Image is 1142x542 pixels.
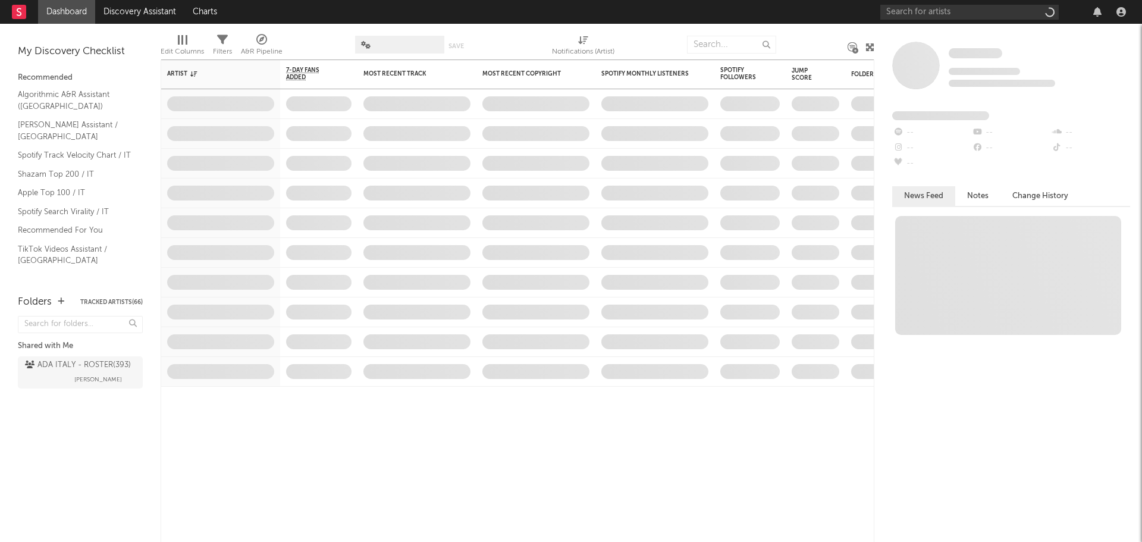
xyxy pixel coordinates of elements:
button: Notes [955,186,1000,206]
div: ADA ITALY - ROSTER ( 393 ) [25,358,131,372]
a: ADA ITALY - ROSTER(393)[PERSON_NAME] [18,356,143,389]
a: Shazam Top 200 / IT [18,168,131,181]
div: -- [892,156,971,171]
a: Spotify Search Virality / IT [18,205,131,218]
div: -- [971,125,1050,140]
div: -- [971,140,1050,156]
div: A&R Pipeline [241,30,283,64]
span: 0 fans last week [949,80,1055,87]
div: Folders [851,71,940,78]
button: Save [448,43,464,49]
a: [PERSON_NAME] Assistant / [GEOGRAPHIC_DATA] [18,118,131,143]
div: Most Recent Track [363,70,453,77]
a: Apple Top 100 / IT [18,186,131,199]
div: -- [1051,140,1130,156]
div: My Discovery Checklist [18,45,143,59]
div: Edit Columns [161,45,204,59]
div: -- [1051,125,1130,140]
div: Shared with Me [18,339,143,353]
div: Spotify Monthly Listeners [601,70,691,77]
div: Edit Columns [161,30,204,64]
div: Recommended [18,71,143,85]
div: Artist [167,70,256,77]
div: A&R Pipeline [241,45,283,59]
span: Tracking Since: [DATE] [949,68,1020,75]
div: -- [892,140,971,156]
div: -- [892,125,971,140]
div: Notifications (Artist) [552,30,614,64]
span: Fans Added by Platform [892,111,989,120]
a: TikTok Videos Assistant / [GEOGRAPHIC_DATA] [18,243,131,267]
button: Tracked Artists(66) [80,299,143,305]
a: Spotify Track Velocity Chart / IT [18,149,131,162]
div: Folders [18,295,52,309]
input: Search for artists [880,5,1059,20]
div: Filters [213,30,232,64]
a: Algorithmic A&R Assistant ([GEOGRAPHIC_DATA]) [18,88,131,112]
div: Most Recent Copyright [482,70,572,77]
input: Search... [687,36,776,54]
a: Some Artist [949,48,1002,59]
span: 7-Day Fans Added [286,67,334,81]
button: Change History [1000,186,1080,206]
input: Search for folders... [18,316,143,333]
span: [PERSON_NAME] [74,372,122,387]
div: Jump Score [792,67,821,82]
a: TikTok Sounds Assistant / [GEOGRAPHIC_DATA] [18,273,131,297]
div: Spotify Followers [720,67,762,81]
button: News Feed [892,186,955,206]
div: Filters [213,45,232,59]
div: Notifications (Artist) [552,45,614,59]
a: Recommended For You [18,224,131,237]
span: Some Artist [949,48,1002,58]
